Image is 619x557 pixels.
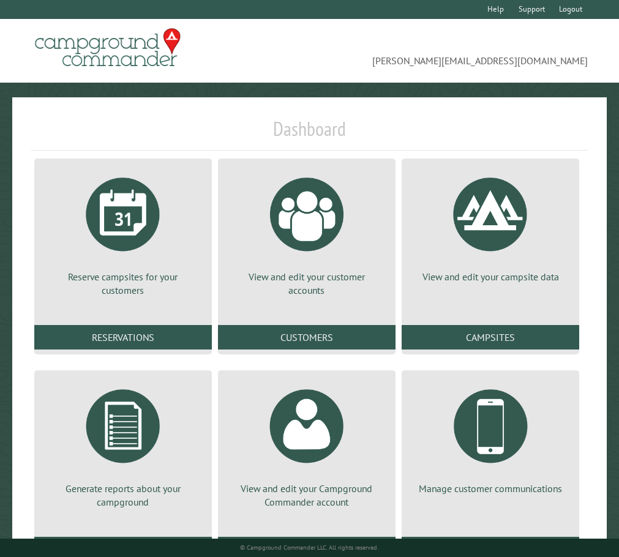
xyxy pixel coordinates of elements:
a: Reservations [34,325,212,350]
p: View and edit your campsite data [416,270,565,283]
p: View and edit your Campground Commander account [233,482,381,509]
a: View and edit your customer accounts [233,168,381,297]
a: Customers [218,325,396,350]
img: Campground Commander [31,24,184,72]
h1: Dashboard [31,117,588,151]
span: [PERSON_NAME][EMAIL_ADDRESS][DOMAIN_NAME] [310,34,588,68]
p: Manage customer communications [416,482,565,495]
p: View and edit your customer accounts [233,270,381,297]
a: Manage customer communications [416,380,565,495]
a: Campsites [402,325,579,350]
a: Reserve campsites for your customers [49,168,197,297]
a: Generate reports about your campground [49,380,197,509]
small: © Campground Commander LLC. All rights reserved. [240,544,378,551]
p: Generate reports about your campground [49,482,197,509]
a: View and edit your Campground Commander account [233,380,381,509]
p: Reserve campsites for your customers [49,270,197,297]
a: View and edit your campsite data [416,168,565,283]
